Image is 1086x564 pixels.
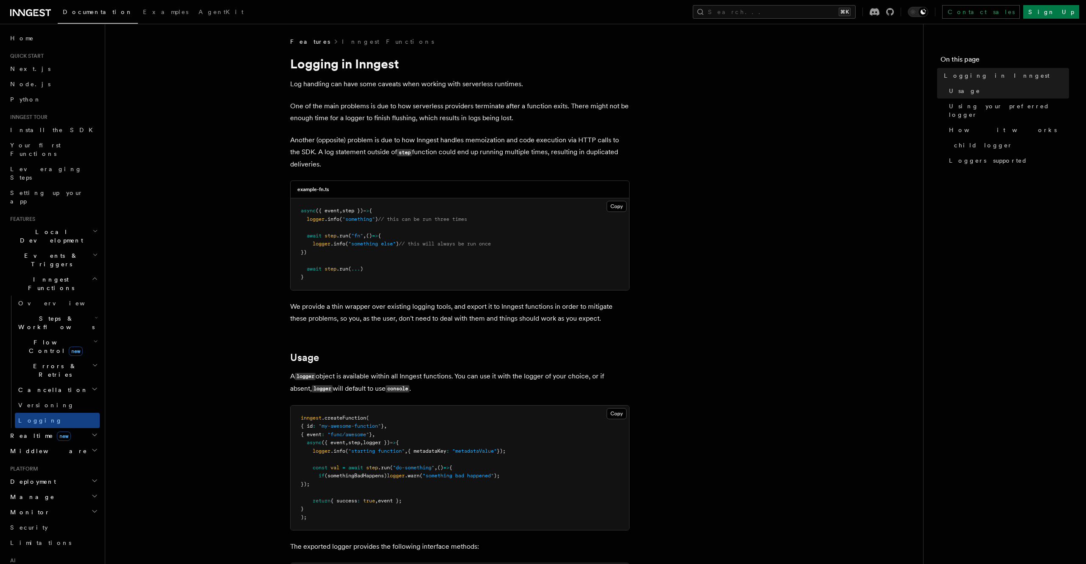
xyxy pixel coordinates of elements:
[313,448,330,454] span: logger
[942,5,1020,19] a: Contact sales
[7,447,87,455] span: Middleware
[360,266,363,272] span: )
[345,241,348,247] span: (
[366,233,372,239] span: ()
[15,314,95,331] span: Steps & Workflows
[10,127,98,133] span: Install the SDK
[342,37,434,46] a: Inngest Functions
[342,216,375,222] span: "something"
[949,102,1069,119] span: Using your preferred logger
[946,99,1069,122] a: Using your preferred logger
[307,233,322,239] span: await
[319,473,325,479] span: if
[15,362,92,379] span: Errors & Retries
[396,241,399,247] span: )
[301,506,304,512] span: }
[954,141,1013,149] span: child logger
[369,208,372,214] span: {
[443,465,449,471] span: =>
[316,208,339,214] span: ({ event
[330,448,345,454] span: .info
[348,241,396,247] span: "something else"
[10,81,50,87] span: Node.js
[7,296,100,428] div: Inngest Functions
[18,300,106,307] span: Overview
[7,465,38,472] span: Platform
[7,431,71,440] span: Realtime
[15,386,88,394] span: Cancellation
[7,428,100,443] button: Realtimenew
[351,266,360,272] span: ...
[57,431,71,441] span: new
[393,465,434,471] span: "do-something"
[357,498,360,504] span: :
[366,415,369,421] span: (
[18,402,74,409] span: Versioning
[372,431,375,437] span: ,
[342,208,363,214] span: step })
[397,149,412,156] code: step
[290,56,630,71] h1: Logging in Inngest
[339,208,342,214] span: ,
[307,266,322,272] span: await
[348,233,351,239] span: (
[607,408,627,419] button: Copy
[15,413,100,428] a: Logging
[7,275,92,292] span: Inngest Functions
[7,272,100,296] button: Inngest Functions
[15,335,100,358] button: Flow Controlnew
[307,216,325,222] span: logger
[290,78,630,90] p: Log handling can have some caveats when working with serverless runtimes.
[437,465,443,471] span: ()
[7,114,48,121] span: Inngest tour
[301,415,322,421] span: inngest
[944,71,1050,80] span: Logging in Inngest
[290,370,630,395] p: A object is available within all Inngest functions. You can use it with the logger of your choice...
[15,311,100,335] button: Steps & Workflows
[15,398,100,413] a: Versioning
[949,126,1057,134] span: How it works
[313,465,327,471] span: const
[7,248,100,272] button: Events & Triggers
[366,465,378,471] span: step
[301,249,307,255] span: })
[290,134,630,170] p: Another (opposite) problem is due to how Inngest handles memoization and code execution via HTTP ...
[290,541,630,553] p: The exported logger provides the following interface methods:
[143,8,188,15] span: Examples
[193,3,249,23] a: AgentKit
[386,385,409,392] code: console
[7,474,100,489] button: Deployment
[10,34,34,42] span: Home
[10,524,48,531] span: Security
[7,477,56,486] span: Deployment
[348,465,363,471] span: await
[15,358,100,382] button: Errors & Retries
[10,96,41,103] span: Python
[7,557,16,564] span: AI
[940,54,1069,68] h4: On this page
[7,505,100,520] button: Monitor
[339,216,342,222] span: (
[325,216,339,222] span: .info
[405,473,420,479] span: .warn
[199,8,244,15] span: AgentKit
[446,448,449,454] span: :
[330,241,345,247] span: .info
[423,473,494,479] span: "something bad happened"
[7,31,100,46] a: Home
[940,68,1069,83] a: Logging in Inngest
[348,440,360,446] span: step
[7,508,50,516] span: Monitor
[381,423,384,429] span: }
[301,514,307,520] span: );
[322,440,345,446] span: ({ event
[342,465,345,471] span: =
[336,233,348,239] span: .run
[330,498,357,504] span: { success
[363,233,366,239] span: ,
[336,266,348,272] span: .run
[7,224,100,248] button: Local Development
[325,233,336,239] span: step
[7,493,55,501] span: Manage
[319,423,381,429] span: "my-awesome-function"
